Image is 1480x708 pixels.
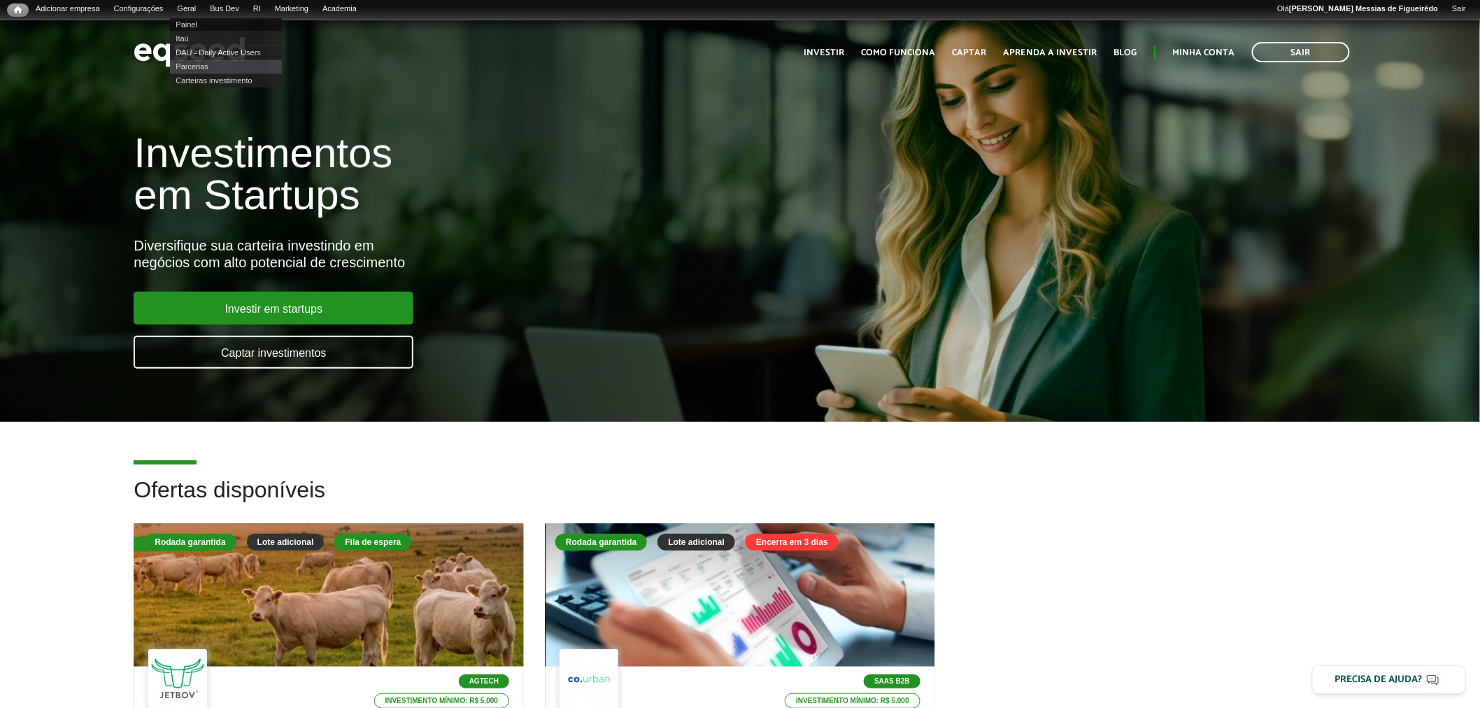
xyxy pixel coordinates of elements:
[246,3,268,15] a: RI
[864,674,920,688] p: SaaS B2B
[334,534,411,551] div: Fila de espera
[134,478,1346,523] h2: Ofertas disponíveis
[1173,48,1235,57] a: Minha conta
[107,3,171,15] a: Configurações
[203,3,246,15] a: Bus Dev
[268,3,315,15] a: Marketing
[144,534,236,551] div: Rodada garantida
[1445,3,1473,15] a: Sair
[555,534,647,551] div: Rodada garantida
[1114,48,1137,57] a: Blog
[14,5,22,15] span: Início
[804,48,845,57] a: Investir
[134,34,246,71] img: EqSeed
[1252,42,1350,62] a: Sair
[459,674,509,688] p: Agtech
[134,237,853,271] div: Diversifique sua carteira investindo em negócios com alto potencial de crescimento
[247,534,325,551] div: Lote adicional
[1270,3,1445,15] a: Olá[PERSON_NAME] Messias de Figueirêdo
[170,17,282,31] a: Painel
[315,3,364,15] a: Academia
[953,48,987,57] a: Captar
[134,132,853,216] h1: Investimentos em Startups
[134,336,413,369] a: Captar investimentos
[1004,48,1097,57] a: Aprenda a investir
[134,292,413,325] a: Investir em startups
[1289,4,1438,13] strong: [PERSON_NAME] Messias de Figueirêdo
[170,3,203,15] a: Geral
[134,537,212,551] div: Fila de espera
[7,3,29,17] a: Início
[29,3,107,15] a: Adicionar empresa
[746,534,839,551] div: Encerra em 3 dias
[862,48,936,57] a: Como funciona
[657,534,735,551] div: Lote adicional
